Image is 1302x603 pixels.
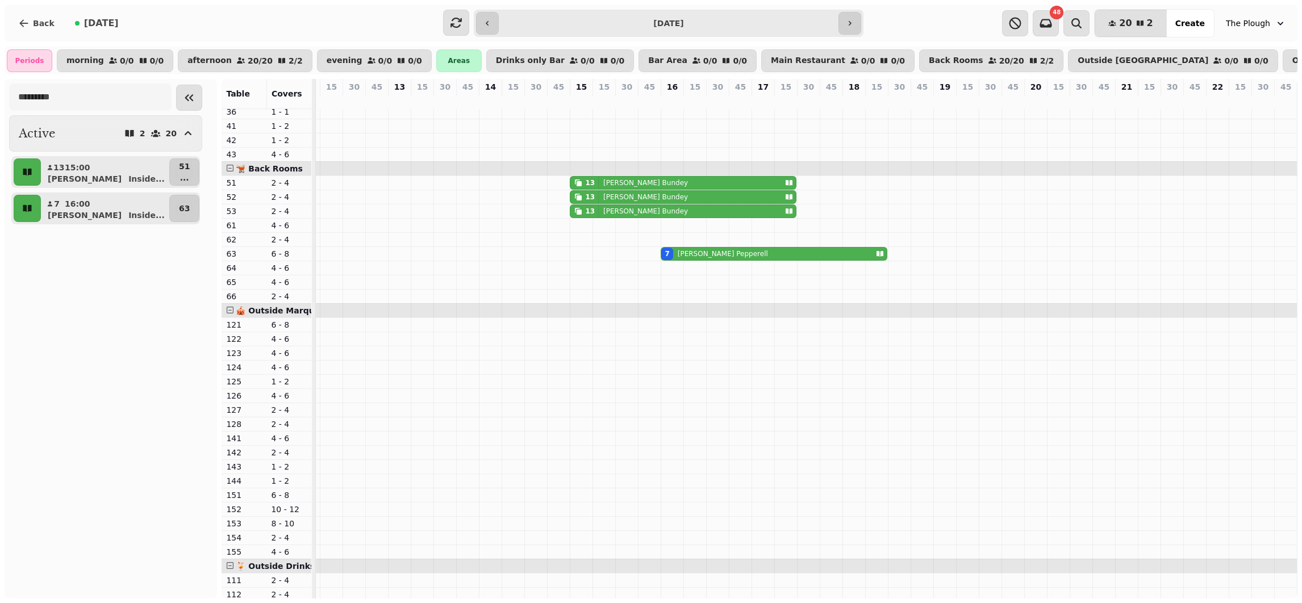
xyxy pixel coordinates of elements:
[1147,19,1153,28] span: 2
[621,81,632,93] p: 30
[1236,95,1245,106] p: 0
[599,81,610,93] p: 15
[271,532,307,543] p: 2 - 4
[66,10,128,37] button: [DATE]
[9,10,64,37] button: Back
[436,49,482,72] div: Areas
[271,475,307,487] p: 1 - 2
[226,575,262,586] p: 111
[849,95,858,106] p: 0
[1122,95,1131,106] p: 0
[1121,81,1132,93] p: 21
[226,433,262,444] p: 141
[349,81,360,93] p: 30
[1144,81,1155,93] p: 15
[667,81,678,93] p: 16
[271,390,307,401] p: 4 - 6
[1095,10,1166,37] button: 202
[690,95,699,106] p: 0
[1099,95,1108,106] p: 0
[271,376,307,387] p: 1 - 2
[372,95,381,106] p: 0
[585,207,595,216] div: 13
[395,95,404,106] p: 0
[827,95,836,106] p: 0
[599,95,608,106] p: 0
[271,362,307,373] p: 4 - 6
[226,475,262,487] p: 144
[804,95,813,106] p: 0
[53,198,60,210] p: 7
[271,191,307,203] p: 2 - 4
[1076,95,1086,106] p: 0
[553,81,564,93] p: 45
[999,57,1024,65] p: 20 / 20
[576,81,587,93] p: 15
[271,277,307,288] p: 4 - 6
[226,277,262,288] p: 65
[577,95,586,106] p: 13
[289,57,303,65] p: 2 / 2
[48,173,122,185] p: [PERSON_NAME]
[963,95,972,106] p: 0
[462,81,473,93] p: 45
[128,173,165,185] p: Inside ...
[226,589,262,600] p: 112
[372,81,382,93] p: 45
[226,120,262,132] p: 41
[735,81,746,93] p: 45
[713,95,722,106] p: 0
[1040,57,1054,65] p: 2 / 2
[894,81,905,93] p: 30
[644,81,655,93] p: 45
[327,56,362,65] p: evening
[1254,57,1268,65] p: 0 / 0
[496,56,565,65] p: Drinks only Bar
[761,49,915,72] button: Main Restaurant0/00/0
[226,447,262,458] p: 142
[271,404,307,416] p: 2 - 4
[826,81,837,93] p: 45
[236,306,325,315] span: 🎪 Outside Marquee
[986,95,995,106] p: 0
[486,95,495,106] p: 0
[187,56,232,65] p: afternoon
[611,57,625,65] p: 0 / 0
[803,81,814,93] p: 30
[226,177,262,189] p: 51
[736,95,745,106] p: 0
[271,461,307,472] p: 1 - 2
[226,135,262,146] p: 42
[317,49,432,72] button: evening0/00/0
[271,220,307,231] p: 4 - 6
[485,81,496,93] p: 14
[271,347,307,359] p: 4 - 6
[1099,81,1109,93] p: 45
[226,262,262,274] p: 64
[7,49,52,72] div: Periods
[585,192,595,202] div: 13
[327,95,336,106] p: 0
[872,95,881,106] p: 0
[781,81,791,93] p: 15
[226,291,262,302] p: 66
[271,120,307,132] p: 1 - 2
[1175,19,1205,27] span: Create
[226,333,262,345] p: 122
[226,418,262,430] p: 128
[1280,81,1291,93] p: 45
[1076,81,1087,93] p: 30
[486,49,634,72] button: Drinks only Bar0/00/0
[57,49,173,72] button: morning0/00/0
[508,95,518,106] p: 0
[667,95,677,106] p: 7
[271,206,307,217] p: 2 - 4
[1213,95,1222,106] p: 0
[603,192,688,202] p: [PERSON_NAME] Bundey
[169,195,199,222] button: 63
[226,106,262,118] p: 36
[1258,95,1267,106] p: 0
[1224,57,1238,65] p: 0 / 0
[417,81,428,93] p: 15
[271,248,307,259] p: 6 - 8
